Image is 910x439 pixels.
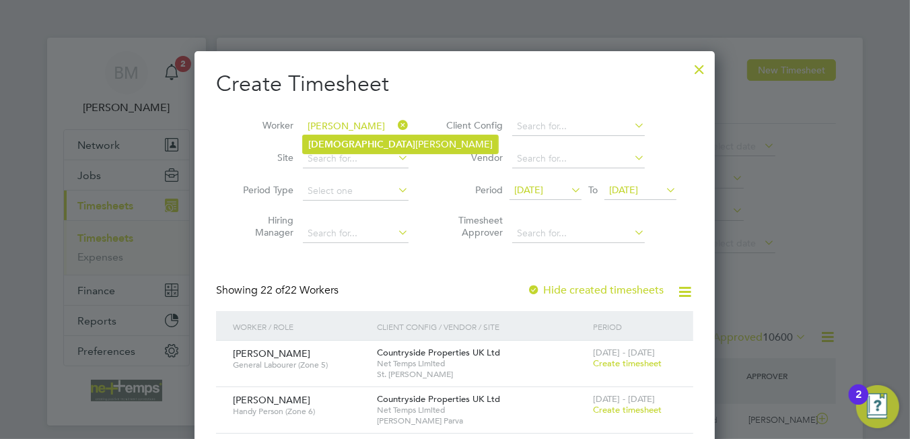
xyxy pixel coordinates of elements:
li: [PERSON_NAME] [303,135,498,154]
label: Client Config [442,119,503,131]
input: Select one [303,182,409,201]
span: 22 of [260,283,285,297]
input: Search for... [303,224,409,243]
span: [PERSON_NAME] [233,394,310,406]
span: 22 Workers [260,283,339,297]
div: Showing [216,283,341,298]
div: Client Config / Vendor / Site [374,311,590,342]
span: Countryside Properties UK Ltd [377,393,500,405]
span: [PERSON_NAME] [233,347,310,360]
input: Search for... [303,117,409,136]
label: Site [233,151,293,164]
div: 2 [855,395,862,412]
span: General Labourer (Zone 5) [233,360,367,370]
button: Open Resource Center, 2 new notifications [856,385,899,428]
label: Worker [233,119,293,131]
label: Timesheet Approver [442,214,503,238]
label: Period Type [233,184,293,196]
span: [DATE] - [DATE] [593,347,655,358]
div: Period [590,311,680,342]
span: Net Temps Limited [377,358,586,369]
span: [DATE] - [DATE] [593,393,655,405]
label: Hide created timesheets [527,283,664,297]
span: [PERSON_NAME] Parva [377,415,586,426]
span: [DATE] [609,184,638,196]
span: Handy Person (Zone 6) [233,406,367,417]
input: Search for... [512,117,645,136]
input: Search for... [512,149,645,168]
span: Net Temps Limited [377,405,586,415]
b: [DEMOGRAPHIC_DATA] [308,139,415,150]
span: To [584,181,602,199]
label: Hiring Manager [233,214,293,238]
span: Create timesheet [593,358,662,369]
span: St. [PERSON_NAME] [377,369,586,380]
div: Worker / Role [230,311,374,342]
span: Create timesheet [593,404,662,415]
span: [DATE] [514,184,543,196]
h2: Create Timesheet [216,70,693,98]
label: Vendor [442,151,503,164]
input: Search for... [303,149,409,168]
label: Period [442,184,503,196]
input: Search for... [512,224,645,243]
span: Countryside Properties UK Ltd [377,347,500,358]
